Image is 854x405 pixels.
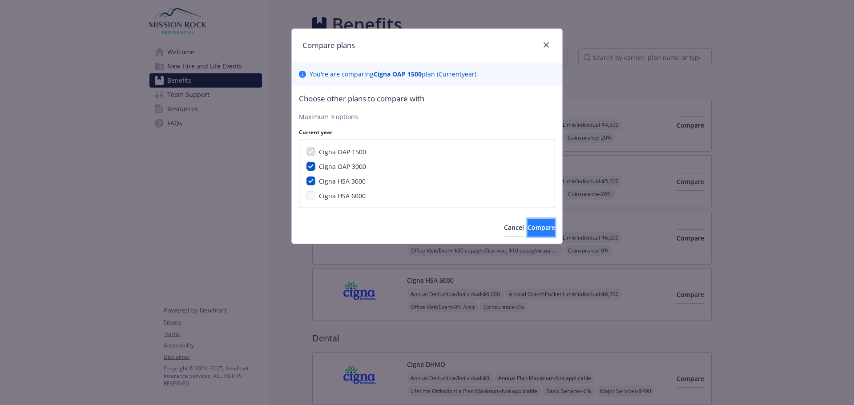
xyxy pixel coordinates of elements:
p: You ' re are comparing plan ( Current year) [310,69,476,79]
p: Maximum 3 options [299,112,555,121]
button: Compare [528,219,555,237]
h1: Compare plans [302,40,355,51]
span: Cancel [504,223,524,232]
p: Current year [299,128,555,136]
button: Cancel [504,219,524,237]
span: Cigna OAP 1500 [319,148,366,156]
p: Choose other plans to compare with [299,93,555,104]
span: Compare [528,223,555,232]
b: Cigna OAP 1500 [374,70,422,78]
a: close [541,40,552,50]
span: Cigna OAP 3000 [319,162,366,171]
span: Cigna HSA 6000 [319,192,366,200]
span: Cigna HSA 3000 [319,177,366,185]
